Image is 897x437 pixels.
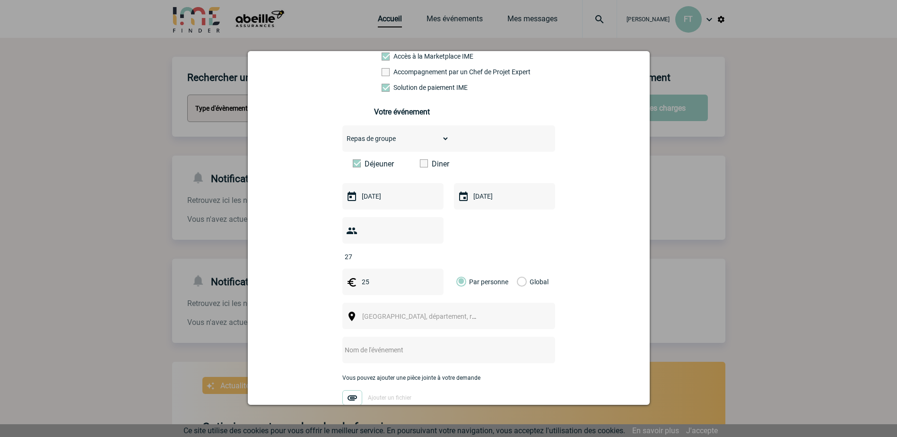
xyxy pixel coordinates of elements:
p: Vous pouvez ajouter une pièce jointe à votre demande [342,375,555,381]
label: Par personne [456,269,467,295]
input: Budget HT [359,276,425,288]
label: Conformité aux process achat client, Prise en charge de la facturation, Mutualisation de plusieur... [382,84,423,91]
label: Prestation payante [382,68,423,76]
h3: Votre événement [374,107,523,116]
label: Global [517,269,523,295]
input: Nom de l'événement [342,344,530,356]
input: Date de fin [471,190,536,202]
label: Diner [420,159,474,168]
span: [GEOGRAPHIC_DATA], département, région... [362,313,494,320]
label: Déjeuner [353,159,407,168]
label: Accès à la Marketplace IME [382,52,423,60]
input: Nombre de participants [342,251,431,263]
input: Date de début [359,190,425,202]
span: Ajouter un fichier [368,394,411,401]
